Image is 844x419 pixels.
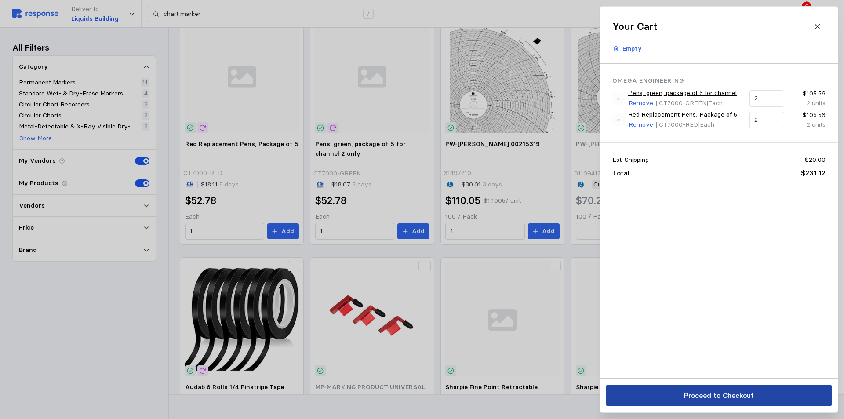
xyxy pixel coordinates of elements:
[628,120,654,130] button: Remove
[612,168,629,179] p: Total
[790,98,825,108] p: 2 units
[790,89,825,98] p: $105.56
[790,120,825,130] p: 2 units
[706,99,722,107] span: | Each
[754,91,779,106] input: Qty
[790,110,825,120] p: $105.56
[628,110,737,120] a: Red Replacement Pens, Package of 5
[628,98,654,109] button: Remove
[655,120,698,128] span: | CT7000-RED
[628,88,743,98] a: Pens, green, package of 5 for channel 2 only
[612,155,649,165] p: Est. Shipping
[606,385,832,406] button: Proceed to Checkout
[804,155,825,165] p: $20.00
[684,390,753,401] p: Proceed to Checkout
[655,99,706,107] span: | CT7000-GREEN
[612,76,826,86] p: Omega Engineering
[612,92,625,105] img: svg%3e
[800,168,825,179] p: $231.12
[698,120,714,128] span: | Each
[629,98,653,108] p: Remove
[629,120,653,130] p: Remove
[622,44,642,54] p: Empty
[754,112,779,128] input: Qty
[608,40,647,57] button: Empty
[612,20,657,33] h2: Your Cart
[612,113,625,126] img: svg%3e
